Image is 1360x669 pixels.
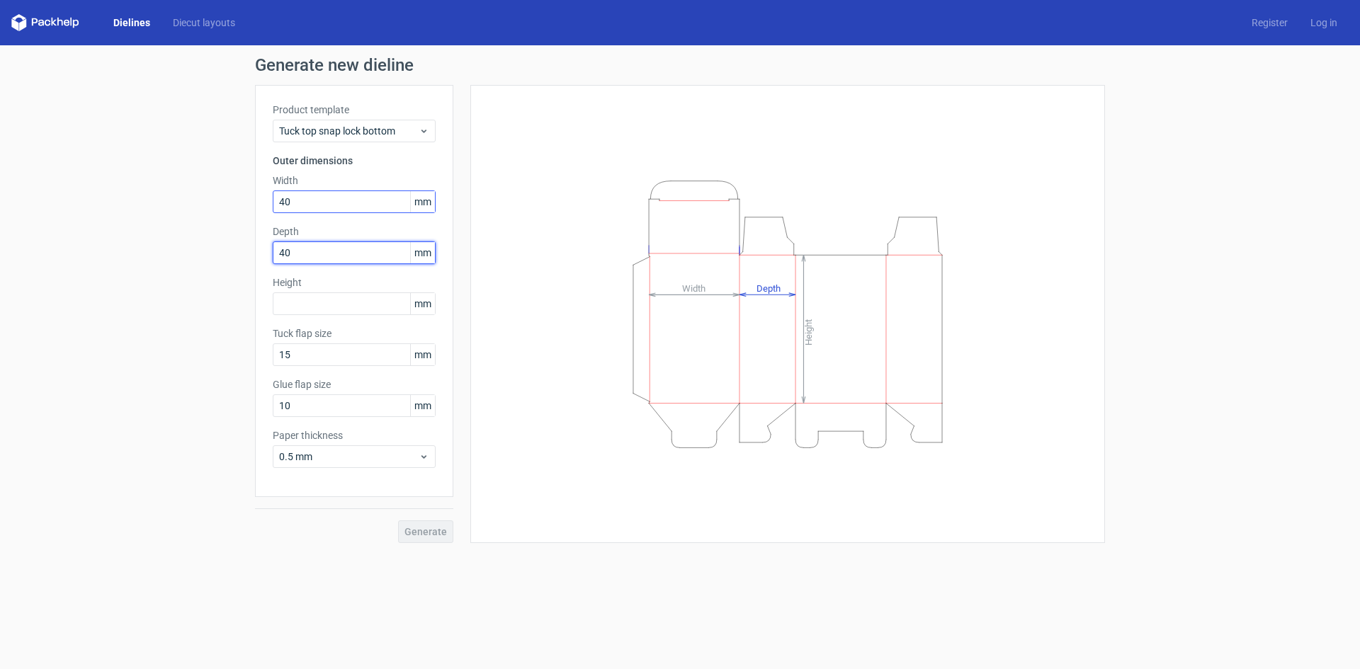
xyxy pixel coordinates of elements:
[273,428,436,442] label: Paper thickness
[1299,16,1349,30] a: Log in
[410,293,435,314] span: mm
[279,450,419,464] span: 0.5 mm
[255,57,1105,74] h1: Generate new dieline
[1240,16,1299,30] a: Register
[273,224,436,239] label: Depth
[410,191,435,212] span: mm
[410,395,435,416] span: mm
[273,377,436,391] label: Glue flap size
[273,275,436,290] label: Height
[273,173,436,188] label: Width
[161,16,246,30] a: Diecut layouts
[273,103,436,117] label: Product template
[410,344,435,365] span: mm
[279,124,419,138] span: Tuck top snap lock bottom
[682,282,705,293] tspan: Width
[102,16,161,30] a: Dielines
[803,319,814,345] tspan: Height
[273,326,436,341] label: Tuck flap size
[756,282,781,293] tspan: Depth
[273,154,436,168] h3: Outer dimensions
[410,242,435,263] span: mm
